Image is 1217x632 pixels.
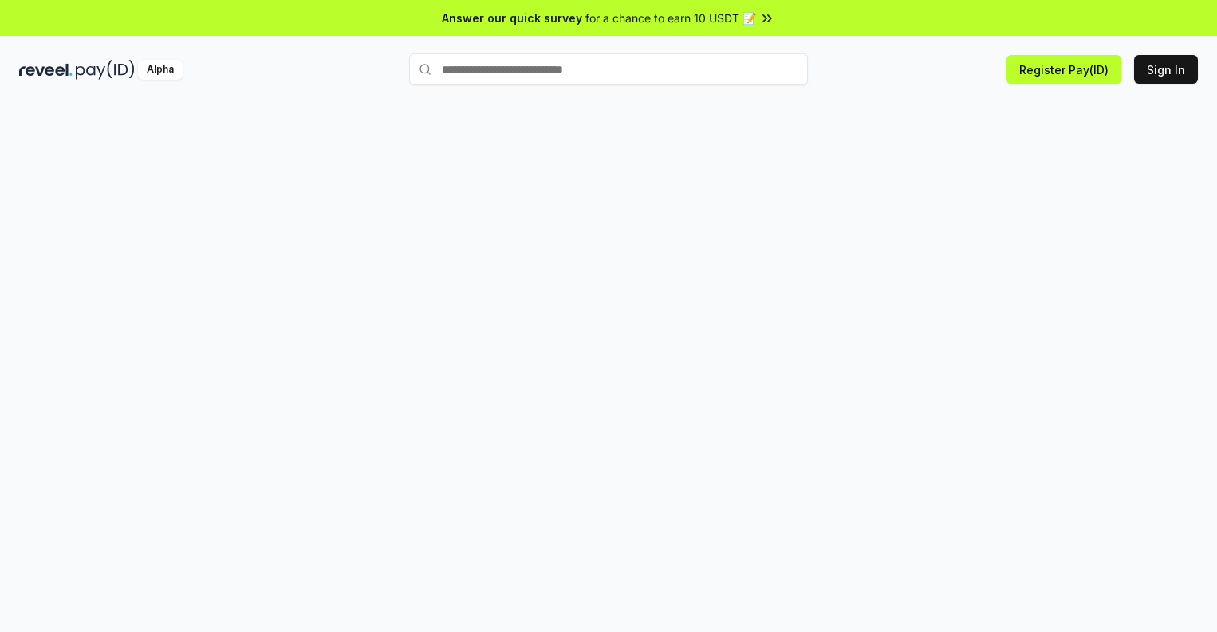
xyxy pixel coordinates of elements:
[76,60,135,80] img: pay_id
[585,10,756,26] span: for a chance to earn 10 USDT 📝
[442,10,582,26] span: Answer our quick survey
[1006,55,1121,84] button: Register Pay(ID)
[19,60,73,80] img: reveel_dark
[1134,55,1198,84] button: Sign In
[138,60,183,80] div: Alpha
